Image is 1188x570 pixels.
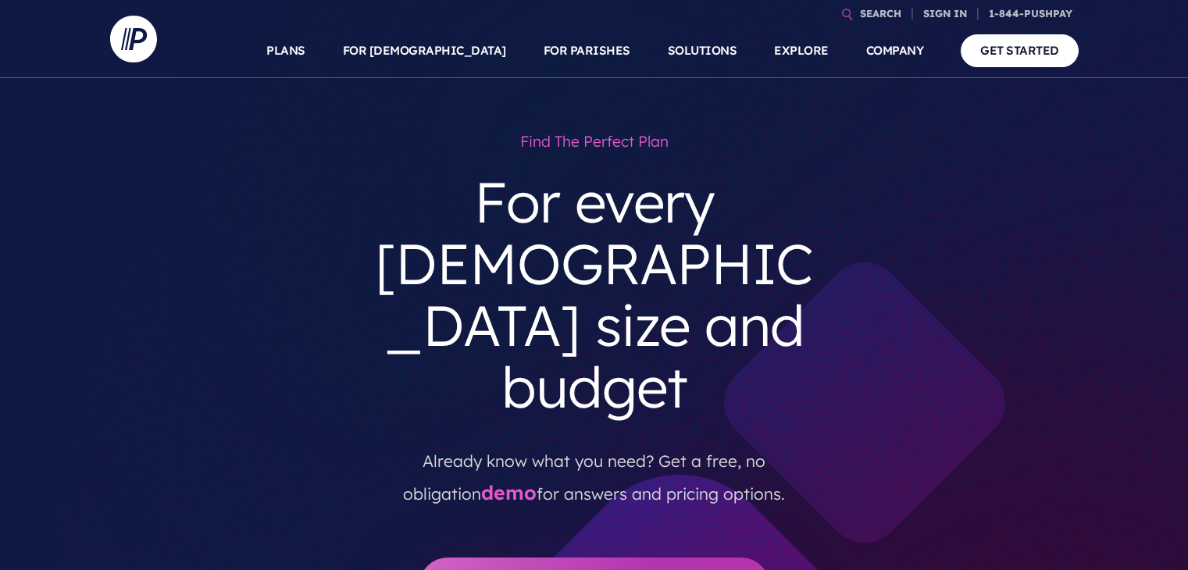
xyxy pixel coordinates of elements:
a: FOR [DEMOGRAPHIC_DATA] [343,23,506,78]
a: COMPANY [866,23,924,78]
h1: Find the perfect plan [359,125,830,159]
a: SOLUTIONS [668,23,737,78]
a: PLANS [266,23,305,78]
a: FOR PARISHES [544,23,630,78]
a: GET STARTED [961,34,1079,66]
h3: For every [DEMOGRAPHIC_DATA] size and budget [359,159,830,431]
a: EXPLORE [774,23,829,78]
p: Already know what you need? Get a free, no obligation for answers and pricing options. [370,431,819,511]
a: demo [481,480,537,504]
